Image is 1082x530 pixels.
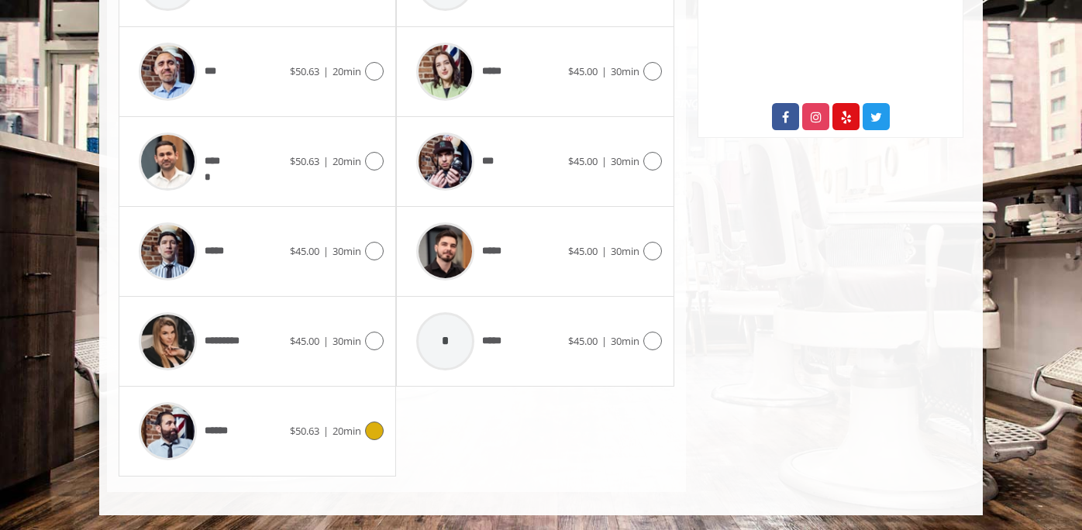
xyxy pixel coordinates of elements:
span: | [601,64,607,78]
span: 30min [611,334,639,348]
span: $45.00 [568,154,598,168]
span: $50.63 [290,154,319,168]
span: 20min [333,154,361,168]
span: 30min [333,334,361,348]
span: 30min [333,244,361,258]
span: $45.00 [290,244,319,258]
span: | [601,244,607,258]
span: 30min [611,154,639,168]
span: $50.63 [290,424,319,438]
span: $45.00 [290,334,319,348]
span: 30min [611,244,639,258]
span: $45.00 [568,334,598,348]
span: 20min [333,424,361,438]
span: 30min [611,64,639,78]
span: | [323,334,329,348]
span: | [323,424,329,438]
span: | [323,154,329,168]
span: | [323,244,329,258]
span: $50.63 [290,64,319,78]
span: | [601,154,607,168]
span: | [601,334,607,348]
span: 20min [333,64,361,78]
span: $45.00 [568,64,598,78]
span: $45.00 [568,244,598,258]
span: | [323,64,329,78]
